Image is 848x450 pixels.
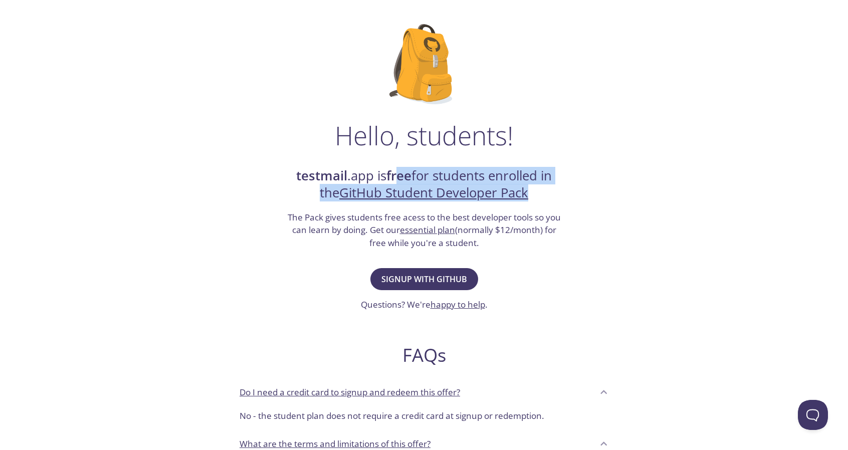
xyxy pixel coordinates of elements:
span: Signup with GitHub [381,272,467,286]
a: happy to help [431,299,485,310]
strong: testmail [296,167,347,184]
button: Signup with GitHub [370,268,478,290]
h1: Hello, students! [335,120,513,150]
a: essential plan [400,224,455,236]
h3: The Pack gives students free acess to the best developer tools so you can learn by doing. Get our... [286,211,562,250]
p: No - the student plan does not require a credit card at signup or redemption. [240,409,608,422]
h3: Questions? We're . [361,298,488,311]
a: GitHub Student Developer Pack [339,184,528,201]
div: Do I need a credit card to signup and redeem this offer? [232,405,616,430]
div: Do I need a credit card to signup and redeem this offer? [232,378,616,405]
img: github-student-backpack.png [389,24,459,104]
h2: .app is for students enrolled in the [286,167,562,202]
p: Do I need a credit card to signup and redeem this offer? [240,386,460,399]
iframe: Help Scout Beacon - Open [798,400,828,430]
strong: free [386,167,411,184]
h2: FAQs [232,344,616,366]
